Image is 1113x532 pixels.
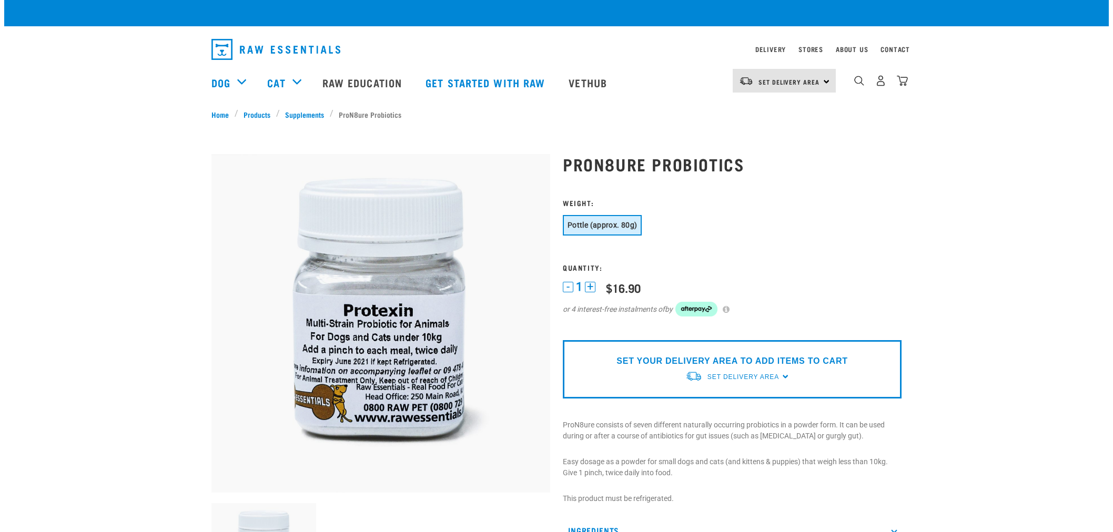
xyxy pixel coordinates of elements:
a: About Us [836,47,868,51]
nav: breadcrumbs [211,109,902,120]
button: - [563,282,573,292]
a: Products [238,109,276,120]
img: user.png [875,75,886,86]
a: Dog [211,75,230,90]
nav: dropdown navigation [203,35,910,64]
p: Easy dosage as a powder for small dogs and cats (and kittens & puppies) that weigh less than 10kg... [563,456,902,478]
img: home-icon-1@2x.png [854,76,864,86]
span: Set Delivery Area [707,373,779,381]
a: Get started with Raw [415,62,558,104]
nav: dropdown navigation [4,62,1109,104]
span: Set Delivery Area [758,80,819,84]
img: van-moving.png [739,76,753,86]
p: This product must be refrigerated. [563,493,902,504]
a: Raw Education [312,62,415,104]
a: Cat [267,75,285,90]
img: Plastic Bottle Of Protexin For Dogs And Cats [211,154,550,493]
button: Pottle (approx. 80g) [563,215,642,236]
a: Home [211,109,235,120]
p: ProN8ure consists of seven different naturally occurring probiotics in a powder form. It can be u... [563,420,902,442]
div: or 4 interest-free instalments of by [563,302,902,316]
a: Supplements [280,109,330,120]
span: Pottle (approx. 80g) [568,221,637,229]
img: Raw Essentials Logo [211,39,340,60]
a: Vethub [558,62,620,104]
div: $16.90 [606,281,641,294]
h1: ProN8ure Probiotics [563,155,902,173]
h3: Weight: [563,199,902,207]
a: Stores [798,47,823,51]
a: Delivery [755,47,786,51]
img: home-icon@2x.png [897,75,908,86]
a: Contact [881,47,910,51]
img: van-moving.png [685,371,702,382]
img: Afterpay [675,302,717,316]
button: + [585,282,595,292]
h3: Quantity: [563,263,902,271]
span: 1 [576,281,582,292]
p: SET YOUR DELIVERY AREA TO ADD ITEMS TO CART [616,355,847,367]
